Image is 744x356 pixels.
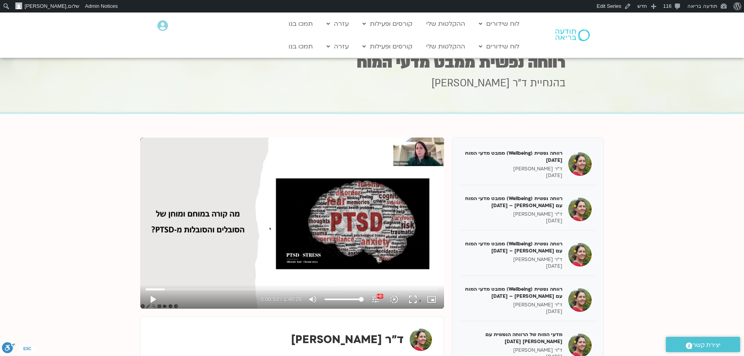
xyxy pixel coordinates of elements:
[464,240,562,254] h5: רווחה נפשית (Wellbeing) ממבט מדעי המוח עם [PERSON_NAME] – [DATE]
[692,340,721,351] span: יצירת קשר
[464,286,562,300] h5: רווחה נפשית (Wellbeing) ממבט מדעי המוח עם [PERSON_NAME] – [DATE]
[464,172,562,179] p: [DATE]
[475,16,523,31] a: לוח שידורים
[464,256,562,263] p: ד"ר [PERSON_NAME]
[568,198,592,221] img: רווחה נפשית (Wellbeing) ממבט מדעי המוח עם נועה אלבלדה – 07/02/25
[530,76,566,90] span: בהנחיית
[464,218,562,224] p: [DATE]
[323,16,353,31] a: עזרה
[323,39,353,54] a: עזרה
[464,347,562,354] p: ד"ר [PERSON_NAME]
[410,329,432,351] img: ד”ר נועה אלבלדה
[285,39,317,54] a: תמכו בנו
[179,55,566,70] h1: רווחה נפשית ממבט מדעי המוח
[568,243,592,267] img: רווחה נפשית (Wellbeing) ממבט מדעי המוח עם נועה אלבלדה – 14/02/25
[285,16,317,31] a: תמכו בנו
[555,29,590,41] img: תודעה בריאה
[666,337,740,352] a: יצירת קשר
[464,150,562,164] h5: רווחה נפשית (Wellbeing) ממבט מדעי המוח [DATE]
[568,152,592,176] img: רווחה נפשית (Wellbeing) ממבט מדעי המוח 31/01/25
[464,302,562,308] p: ד"ר [PERSON_NAME]
[359,16,416,31] a: קורסים ופעילות
[422,16,469,31] a: ההקלטות שלי
[25,3,66,9] span: [PERSON_NAME]
[464,211,562,218] p: ד"ר [PERSON_NAME]
[464,195,562,209] h5: רווחה נפשית (Wellbeing) ממבט מדעי המוח עם [PERSON_NAME] – [DATE]
[464,166,562,172] p: ד"ר [PERSON_NAME]
[464,331,562,345] h5: מדעי המוח של הרווחה הנפשית עם [PERSON_NAME] [DATE]
[464,308,562,315] p: [DATE]
[464,263,562,270] p: [DATE]
[291,332,404,347] strong: ד”ר [PERSON_NAME]
[475,39,523,54] a: לוח שידורים
[359,39,416,54] a: קורסים ופעילות
[568,288,592,312] img: רווחה נפשית (Wellbeing) ממבט מדעי המוח עם נועה אלבלדה – 21/02/25
[422,39,469,54] a: ההקלטות שלי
